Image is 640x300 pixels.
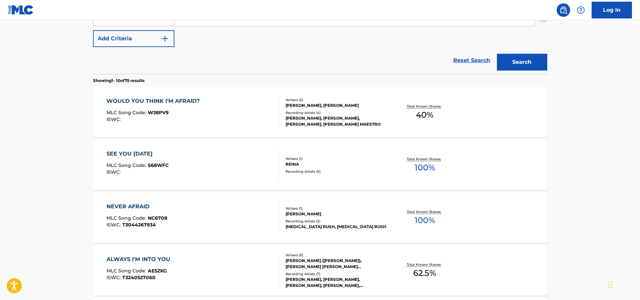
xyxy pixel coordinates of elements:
[93,140,547,190] a: SEE YOU [DATE]MLC Song Code:S68WFCISWC:Writers (1)REINARecording Artists (0)Total Known Shares:100%
[93,78,144,84] p: Showing 1 - 10 of 75 results
[286,258,387,270] div: [PERSON_NAME] ([PERSON_NAME]), [PERSON_NAME] [PERSON_NAME] [PERSON_NAME] WENNEGAARD, [PERSON_NAME...
[286,115,387,127] div: [PERSON_NAME], [PERSON_NAME], [PERSON_NAME], [PERSON_NAME] MAESTRO
[497,54,547,71] button: Search
[407,209,443,214] p: Total Known Shares:
[286,161,387,167] div: REINA
[286,219,387,224] div: Recording Artists ( 2 )
[286,169,387,174] div: Recording Artists ( 0 )
[286,102,387,109] div: [PERSON_NAME], [PERSON_NAME]
[148,110,169,116] span: W38PV9
[93,30,174,47] button: Add Criteria
[106,162,148,168] span: MLC Song Code :
[407,157,443,162] p: Total Known Shares:
[286,253,387,258] div: Writers ( 5 )
[286,156,387,161] div: Writers ( 1 )
[148,268,167,274] span: AE5ZKG
[106,268,148,274] span: MLC Song Code :
[122,274,156,281] span: T3240527060
[413,267,436,279] span: 62.5 %
[592,2,632,18] a: Log In
[407,104,443,109] p: Total Known Shares:
[106,110,148,116] span: MLC Song Code :
[8,5,34,15] img: MLC Logo
[286,224,387,230] div: [MEDICAL_DATA] RUSH, [MEDICAL_DATA] RUSH
[450,53,494,68] a: Reset Search
[93,87,547,137] a: WOULD YOU THINK I'M AFRAID?MLC Song Code:W38PV9ISWC:Writers (2)[PERSON_NAME], [PERSON_NAME]Record...
[407,262,443,267] p: Total Known Shares:
[93,245,547,296] a: ALWAYS I'M INTO YOUMLC Song Code:AE5ZKGISWC:T3240527060Writers (5)[PERSON_NAME] ([PERSON_NAME]), ...
[286,206,387,211] div: Writers ( 1 )
[606,268,640,300] iframe: Chat Widget
[161,35,169,43] img: 9d2ae6d4665cec9f34b9.svg
[148,162,169,168] span: S68WFC
[286,211,387,217] div: [PERSON_NAME]
[557,3,570,17] a: Public Search
[106,255,174,263] div: ALWAYS I'M INTO YOU
[122,222,156,228] span: T3044267934
[106,169,122,175] span: ISWC :
[106,150,169,158] div: SEE YOU [DATE]
[559,6,567,14] img: search
[93,192,547,243] a: NEVER AFRAIDMLC Song Code:NC6708ISWC:T3044267934Writers (1)[PERSON_NAME]Recording Artists (2)[MED...
[106,203,167,211] div: NEVER AFRAID
[577,6,585,14] img: help
[148,215,167,221] span: NC6708
[106,97,203,105] div: WOULD YOU THINK I'M AFRAID?
[106,116,122,122] span: ISWC :
[574,3,588,17] div: Help
[416,109,433,121] span: 40 %
[106,215,148,221] span: MLC Song Code :
[286,271,387,276] div: Recording Artists ( 7 )
[608,274,612,295] div: Drag
[415,162,435,174] span: 100 %
[286,276,387,289] div: [PERSON_NAME], [PERSON_NAME], [PERSON_NAME], [PERSON_NAME], [PERSON_NAME]
[286,110,387,115] div: Recording Artists ( 4 )
[106,274,122,281] span: ISWC :
[106,222,122,228] span: ISWC :
[286,97,387,102] div: Writers ( 2 )
[415,214,435,226] span: 100 %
